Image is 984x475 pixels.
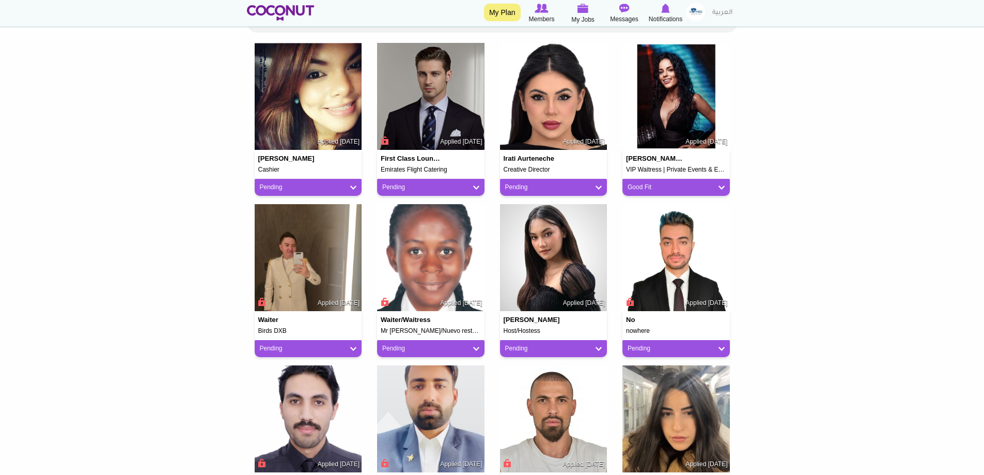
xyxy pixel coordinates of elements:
[258,328,358,334] h5: Birds DXB
[504,166,604,173] h5: Creative Director
[622,204,730,312] img: Vugar Badalov's picture
[504,155,564,162] h4: irati aurteneche
[382,183,479,192] a: Pending
[563,3,604,25] a: My Jobs My Jobs
[604,3,645,24] a: Messages Messages
[247,5,315,21] img: Home
[626,166,726,173] h5: VIP Waitress | Private Events & Event Production Specialist
[622,43,730,150] img: Gala Nikolova K.'s picture
[257,297,266,307] span: Connect to Unlock the Profile
[628,183,725,192] a: Good Fit
[379,458,388,468] span: Connect to Unlock the Profile
[577,4,589,13] img: My Jobs
[661,4,670,13] img: Notifications
[626,328,726,334] h5: nowhere
[258,155,318,162] h4: [PERSON_NAME]
[571,14,595,25] span: My Jobs
[484,4,521,21] a: My Plan
[255,204,362,312] img: Harold Lomerio's picture
[500,365,607,473] img: Guram Basiladze's picture
[502,458,511,468] span: Connect to Unlock the Profile
[528,14,554,24] span: Members
[619,4,630,13] img: Messages
[505,344,602,353] a: Pending
[255,43,362,150] img: Marlyn Castro's picture
[257,458,266,468] span: Connect to Unlock the Profile
[505,183,602,192] a: Pending
[258,316,318,324] h4: Waiter
[535,4,548,13] img: Browse Members
[381,166,481,173] h5: Emirates Flight Catering
[626,316,686,324] h4: No
[260,344,357,353] a: Pending
[381,155,441,162] h4: First Class Lounge Manager
[500,204,607,312] img: Shreya Adhikari's picture
[377,204,485,312] img: Nokuzola Sebele's picture
[379,135,388,146] span: Connect to Unlock the Profile
[500,43,607,150] img: irati aurteneche's picture
[628,344,725,353] a: Pending
[382,344,479,353] a: Pending
[645,3,686,24] a: Notifications Notifications
[649,14,682,24] span: Notifications
[622,365,730,473] img: Amel Rezougue's picture
[377,365,485,473] img: Muhammad Hamza Shaft's picture
[258,166,358,173] h5: Cashier
[504,316,564,324] h4: [PERSON_NAME]
[381,328,481,334] h5: Mr [PERSON_NAME]/Nuevo restaurant - [GEOGRAPHIC_DATA]
[626,155,686,162] h4: [PERSON_NAME] [PERSON_NAME]
[521,3,563,24] a: Browse Members Members
[624,297,634,307] span: Connect to Unlock the Profile
[381,316,441,324] h4: Waiter/Waitress
[610,14,638,24] span: Messages
[379,297,388,307] span: Connect to Unlock the Profile
[504,328,604,334] h5: Host/Hostess
[377,43,485,150] img: Murad Bayram's picture
[260,183,357,192] a: Pending
[707,3,738,23] a: العربية
[255,365,362,473] img: Mahmoud Chennoune's picture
